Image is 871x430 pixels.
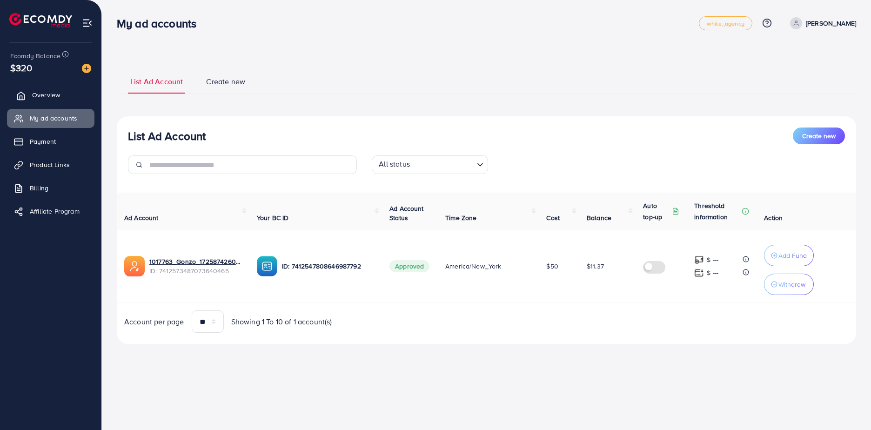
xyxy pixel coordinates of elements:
p: $ --- [707,254,718,265]
span: $320 [10,61,33,74]
a: Billing [7,179,94,197]
span: ID: 7412573487073640465 [149,266,242,275]
span: Ecomdy Balance [10,51,60,60]
img: menu [82,18,93,28]
a: My ad accounts [7,109,94,128]
span: All status [377,157,412,172]
iframe: Chat [831,388,864,423]
span: America/New_York [445,262,502,271]
span: Billing [30,183,48,193]
span: Balance [587,213,611,222]
span: Time Zone [445,213,476,222]
span: List Ad Account [130,76,183,87]
img: logo [9,13,72,27]
button: Create new [793,128,845,144]
p: [PERSON_NAME] [806,18,856,29]
span: Action [764,213,783,222]
img: top-up amount [694,255,704,265]
a: Product Links [7,155,94,174]
input: Search for option [413,157,473,172]
p: $ --- [707,267,718,278]
div: <span class='underline'>1017763_Gonzo_1725874260293</span></br>7412573487073640465 [149,257,242,276]
span: Create new [206,76,245,87]
span: My ad accounts [30,114,77,123]
h3: List Ad Account [128,129,206,143]
span: $50 [546,262,558,271]
p: Threshold information [694,200,740,222]
span: Your BC ID [257,213,289,222]
p: Withdraw [778,279,805,290]
a: white_agency [699,16,752,30]
a: Overview [7,86,94,104]
p: ID: 7412547808646987792 [282,261,375,272]
a: Payment [7,132,94,151]
span: Product Links [30,160,70,169]
span: Affiliate Program [30,207,80,216]
div: Search for option [372,155,488,174]
span: $11.37 [587,262,604,271]
span: Create new [802,131,836,141]
span: Cost [546,213,560,222]
img: image [82,64,91,73]
span: Showing 1 To 10 of 1 account(s) [231,316,332,327]
img: ic-ads-acc.e4c84228.svg [124,256,145,276]
img: top-up amount [694,268,704,278]
span: Ad Account Status [389,204,424,222]
a: [PERSON_NAME] [786,17,856,29]
a: 1017763_Gonzo_1725874260293 [149,257,242,266]
span: Approved [389,260,429,272]
p: Add Fund [778,250,807,261]
h3: My ad accounts [117,17,204,30]
a: Affiliate Program [7,202,94,221]
span: Account per page [124,316,184,327]
span: white_agency [707,20,744,27]
button: Withdraw [764,274,814,295]
span: Payment [30,137,56,146]
span: Ad Account [124,213,159,222]
img: ic-ba-acc.ded83a64.svg [257,256,277,276]
p: Auto top-up [643,200,670,222]
span: Overview [32,90,60,100]
button: Add Fund [764,245,814,266]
